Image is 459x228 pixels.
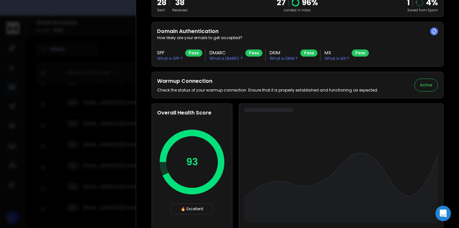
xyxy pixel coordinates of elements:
[325,49,349,56] h3: MX
[435,206,451,221] div: Open Intercom Messenger
[414,79,438,92] button: Active
[157,109,227,117] h2: Overall Health Score
[171,203,213,214] div: 🔥 Excellent
[245,49,262,57] div: Pass
[270,56,298,61] p: What is DKIM ?
[325,56,349,61] p: What is MX ?
[157,35,438,40] p: How likely are your emails to get accepted?
[209,49,243,56] h3: DMARC
[157,27,438,35] h2: Domain Authentication
[172,8,187,13] p: Received
[352,49,369,57] div: Pass
[407,8,438,13] p: Saved from Spam
[157,77,378,85] h2: Warmup Connection
[270,49,298,56] h3: DKIM
[157,8,166,13] p: Sent
[157,56,183,61] p: What is SPF ?
[209,56,243,61] p: What is DMARC ?
[185,49,202,57] div: Pass
[186,156,198,168] p: 93
[157,49,183,56] h3: SPF
[157,88,378,93] p: Check the status of your warmup connection. Ensure that it is properly established and functionin...
[300,49,317,57] div: Pass
[277,8,318,13] p: Landed in Inbox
